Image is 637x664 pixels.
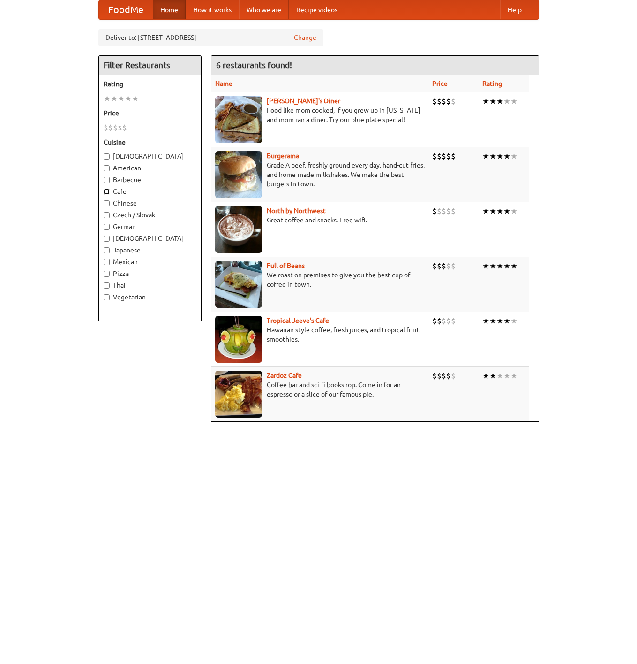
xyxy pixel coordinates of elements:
[437,96,442,107] li: $
[215,316,262,363] img: jeeves.jpg
[104,234,196,243] label: [DEMOGRAPHIC_DATA]
[442,261,446,271] li: $
[118,93,125,104] li: ★
[108,122,113,133] li: $
[482,371,489,381] li: ★
[104,108,196,118] h5: Price
[451,151,456,161] li: $
[104,177,110,183] input: Barbecue
[122,122,127,133] li: $
[451,206,456,216] li: $
[215,160,425,189] p: Grade A beef, freshly ground every day, hand-cut fries, and home-made milkshakes. We make the bes...
[482,96,489,107] li: ★
[215,380,425,399] p: Coffee bar and sci-fi bookshop. Come in for an espresso or a slice of our famous pie.
[451,371,456,381] li: $
[432,371,437,381] li: $
[496,316,503,326] li: ★
[125,93,132,104] li: ★
[496,371,503,381] li: ★
[294,33,316,42] a: Change
[489,151,496,161] li: ★
[104,165,110,171] input: American
[446,316,451,326] li: $
[510,371,517,381] li: ★
[215,80,232,87] a: Name
[437,261,442,271] li: $
[446,96,451,107] li: $
[267,372,302,379] a: Zardoz Cafe
[215,371,262,418] img: zardoz.jpg
[503,261,510,271] li: ★
[482,261,489,271] li: ★
[215,261,262,308] img: beans.jpg
[267,152,299,160] a: Burgerama
[104,236,110,242] input: [DEMOGRAPHIC_DATA]
[446,261,451,271] li: $
[510,316,517,326] li: ★
[239,0,289,19] a: Who we are
[104,79,196,89] h5: Rating
[111,93,118,104] li: ★
[215,151,262,198] img: burgerama.jpg
[442,206,446,216] li: $
[104,137,196,147] h5: Cuisine
[215,270,425,289] p: We roast on premises to give you the best cup of coffee in town.
[99,56,201,75] h4: Filter Restaurants
[104,175,196,184] label: Barbecue
[104,122,108,133] li: $
[104,153,110,160] input: [DEMOGRAPHIC_DATA]
[496,151,503,161] li: ★
[215,325,425,344] p: Hawaiian style coffee, fresh juices, and tropical fruit smoothies.
[104,163,196,173] label: American
[215,215,425,225] p: Great coffee and snacks. Free wifi.
[104,189,110,195] input: Cafe
[186,0,239,19] a: How it works
[104,271,110,277] input: Pizza
[451,316,456,326] li: $
[104,222,196,231] label: German
[432,151,437,161] li: $
[503,316,510,326] li: ★
[104,212,110,218] input: Czech / Slovak
[104,152,196,161] label: [DEMOGRAPHIC_DATA]
[289,0,345,19] a: Recipe videos
[113,122,118,133] li: $
[104,281,196,290] label: Thai
[267,262,305,269] a: Full of Beans
[496,96,503,107] li: ★
[437,371,442,381] li: $
[446,371,451,381] li: $
[104,292,196,302] label: Vegetarian
[104,245,196,255] label: Japanese
[104,224,110,230] input: German
[216,61,292,69] ng-pluralize: 6 restaurants found!
[118,122,122,133] li: $
[500,0,529,19] a: Help
[432,206,437,216] li: $
[437,151,442,161] li: $
[104,259,110,265] input: Mexican
[496,206,503,216] li: ★
[489,316,496,326] li: ★
[104,93,111,104] li: ★
[104,294,110,300] input: Vegetarian
[267,207,326,214] a: North by Northwest
[104,187,196,196] label: Cafe
[489,261,496,271] li: ★
[104,200,110,206] input: Chinese
[104,198,196,208] label: Chinese
[437,316,442,326] li: $
[482,206,489,216] li: ★
[442,316,446,326] li: $
[451,96,456,107] li: $
[442,151,446,161] li: $
[432,96,437,107] li: $
[104,210,196,220] label: Czech / Slovak
[489,96,496,107] li: ★
[215,206,262,253] img: north.jpg
[503,206,510,216] li: ★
